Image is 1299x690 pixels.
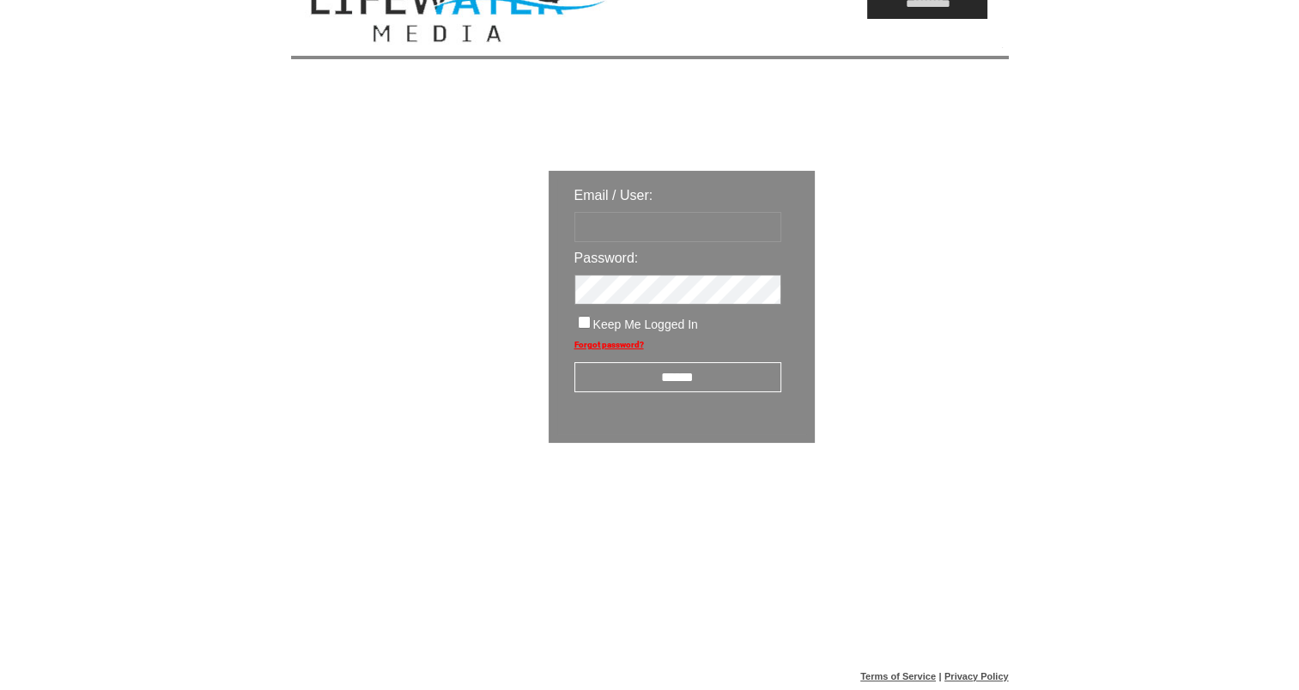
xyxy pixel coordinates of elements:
[944,671,1009,681] a: Privacy Policy
[574,188,653,203] span: Email / User:
[938,671,941,681] span: |
[574,251,639,265] span: Password:
[860,671,936,681] a: Terms of Service
[865,486,950,507] img: transparent.png
[574,340,644,349] a: Forgot password?
[593,318,698,331] span: Keep Me Logged In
